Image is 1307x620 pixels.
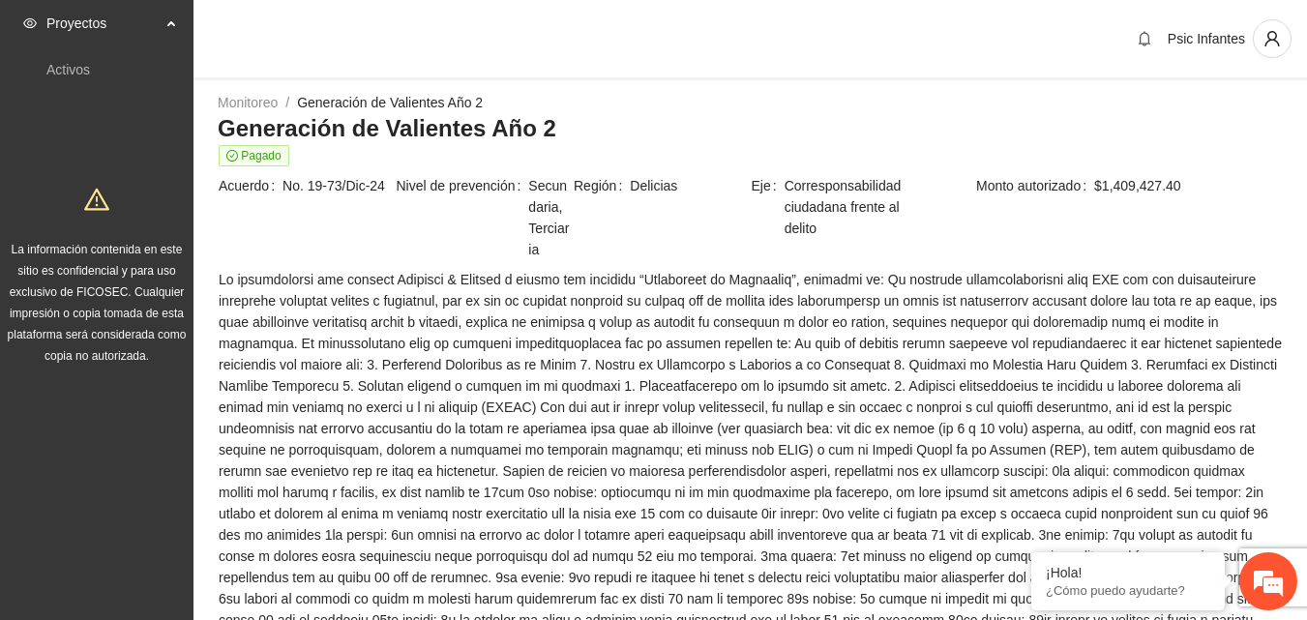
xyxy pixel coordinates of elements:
[218,95,278,110] a: Monitoreo
[1046,565,1210,580] div: ¡Hola!
[226,150,238,162] span: check-circle
[23,16,37,30] span: eye
[8,243,187,363] span: La información contenida en este sitio es confidencial y para uso exclusivo de FICOSEC. Cualquier...
[1094,175,1282,196] span: $1,409,427.40
[1130,31,1159,46] span: bell
[397,175,529,260] span: Nivel de prevención
[285,95,289,110] span: /
[46,4,161,43] span: Proyectos
[84,187,109,212] span: warning
[1129,23,1160,54] button: bell
[1046,583,1210,598] p: ¿Cómo puedo ayudarte?
[219,145,289,166] span: Pagado
[297,95,483,110] a: Generación de Valientes Año 2
[1168,31,1245,46] span: Psic Infantes
[785,175,927,239] span: Corresponsabilidad ciudadana frente al delito
[630,175,749,196] span: Delicias
[282,175,394,196] span: No. 19-73/Dic-24
[1253,19,1292,58] button: user
[976,175,1094,196] span: Monto autorizado
[1254,30,1291,47] span: user
[46,62,90,77] a: Activos
[574,175,630,196] span: Región
[219,175,282,196] span: Acuerdo
[218,113,1283,144] h3: Generación de Valientes Año 2
[528,175,572,260] span: Secundaria, Terciaria
[752,175,785,239] span: Eje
